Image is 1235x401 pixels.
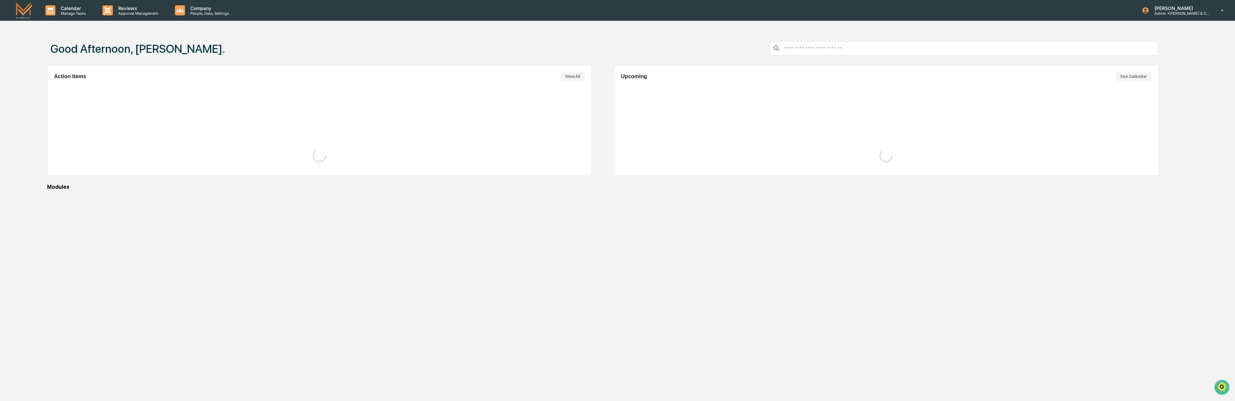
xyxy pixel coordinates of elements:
a: 🗄️Attestations [46,82,85,94]
button: Start new chat [114,53,122,61]
p: How can we help? [7,14,122,25]
button: View All [561,72,585,81]
a: 🔎Data Lookup [4,94,45,106]
a: 🖐️Preclearance [4,82,46,94]
p: Company [185,5,232,11]
div: 🖐️ [7,85,12,90]
p: Approval Management [113,11,162,16]
h1: Good Afternoon, [PERSON_NAME]. [50,42,225,55]
div: We're available if you need us! [23,58,84,63]
p: Calendar [55,5,89,11]
div: 🗄️ [48,85,54,90]
span: Preclearance [13,84,43,91]
div: Modules [47,184,1159,190]
h2: Upcoming [621,74,647,80]
button: See Calendar [1115,72,1152,81]
p: [PERSON_NAME] [1149,5,1211,11]
p: Reviews [113,5,162,11]
img: 1746055101610-c473b297-6a78-478c-a979-82029cc54cd1 [7,51,19,63]
p: Manage Tasks [55,11,89,16]
span: Data Lookup [13,97,42,104]
div: 🔎 [7,98,12,103]
span: Attestations [55,84,83,91]
p: People, Data, Settings [185,11,232,16]
img: logo [16,2,32,18]
iframe: Open customer support [1214,379,1232,397]
div: Start new chat [23,51,110,58]
span: Pylon [66,113,81,118]
a: Powered byPylon [47,113,81,118]
p: Admin • [PERSON_NAME] & Co. - BD [1149,11,1211,16]
h2: Action Items [54,74,86,80]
